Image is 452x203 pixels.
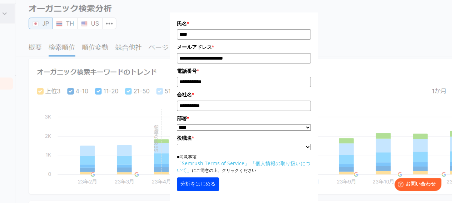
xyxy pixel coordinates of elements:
iframe: Help widget launcher [388,175,444,195]
p: ■同意事項 にご同意の上、クリックください [177,154,311,174]
label: 部署 [177,115,311,122]
button: 分析をはじめる [177,177,219,191]
a: 「個人情報の取り扱いについて」 [177,160,311,173]
label: 電話番号 [177,67,311,75]
label: 会社名 [177,91,311,98]
label: メールアドレス [177,43,311,51]
label: 役職名 [177,134,311,142]
a: 「Semrush Terms of Service」 [177,160,249,167]
label: 氏名 [177,20,311,27]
